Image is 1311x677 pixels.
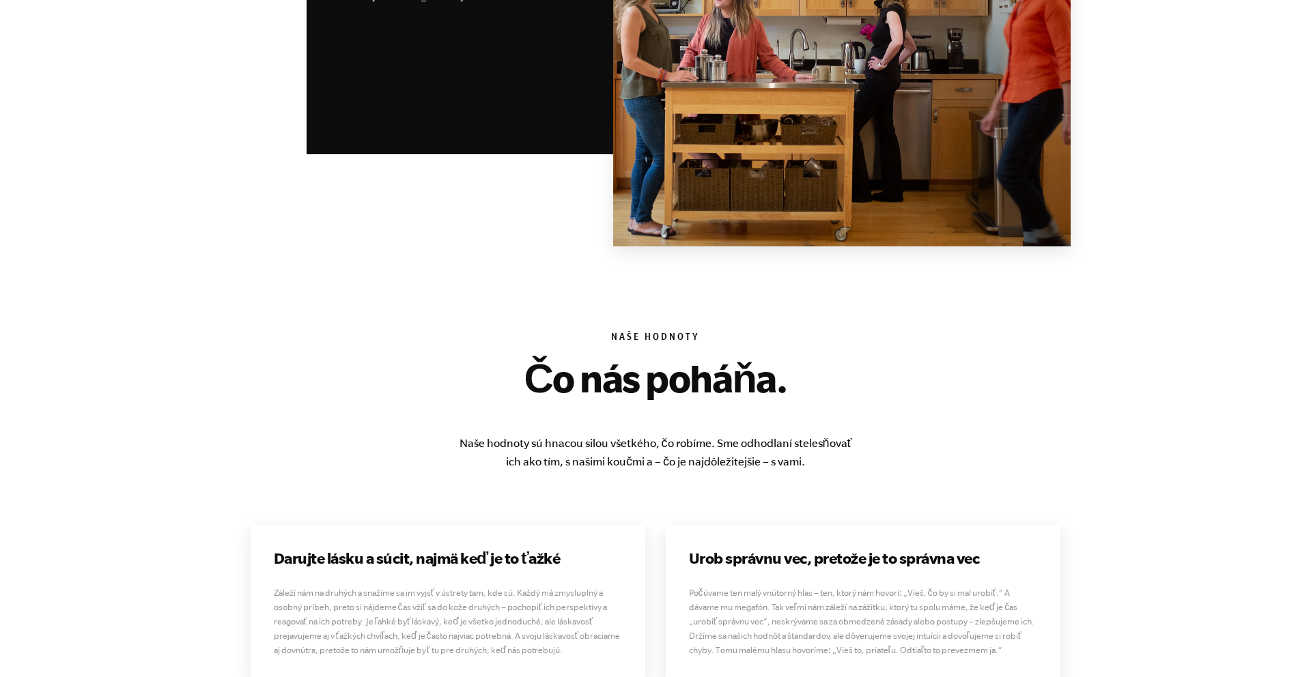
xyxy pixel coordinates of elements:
iframe: Chat Widget [1243,611,1311,677]
font: Darujte lásku a súcit, najmä keď je to ťažké [274,549,561,566]
div: Widget četu [1243,611,1311,677]
font: Urob správnu vec, pretože je to správna vec [689,549,980,566]
font: Naše hodnoty [611,333,700,344]
font: Záleží nám na druhých a snažíme sa im vyjsť v ústrety tam, kde sú. Každý má zmysluplný a osobný p... [274,588,620,655]
font: Počúvame ten malý vnútorný hlas – ten, ktorý nám hovorí: „Vieš, čo by si mal urobiť.“ A dávame mu... [689,588,1034,655]
font: Čo nás poháňa. [524,357,787,399]
font: Naše hodnoty sú hnacou silou všetkého, čo robíme. Sme odhodlaní stelesňovať ich ako tím, s našimi... [460,437,852,467]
